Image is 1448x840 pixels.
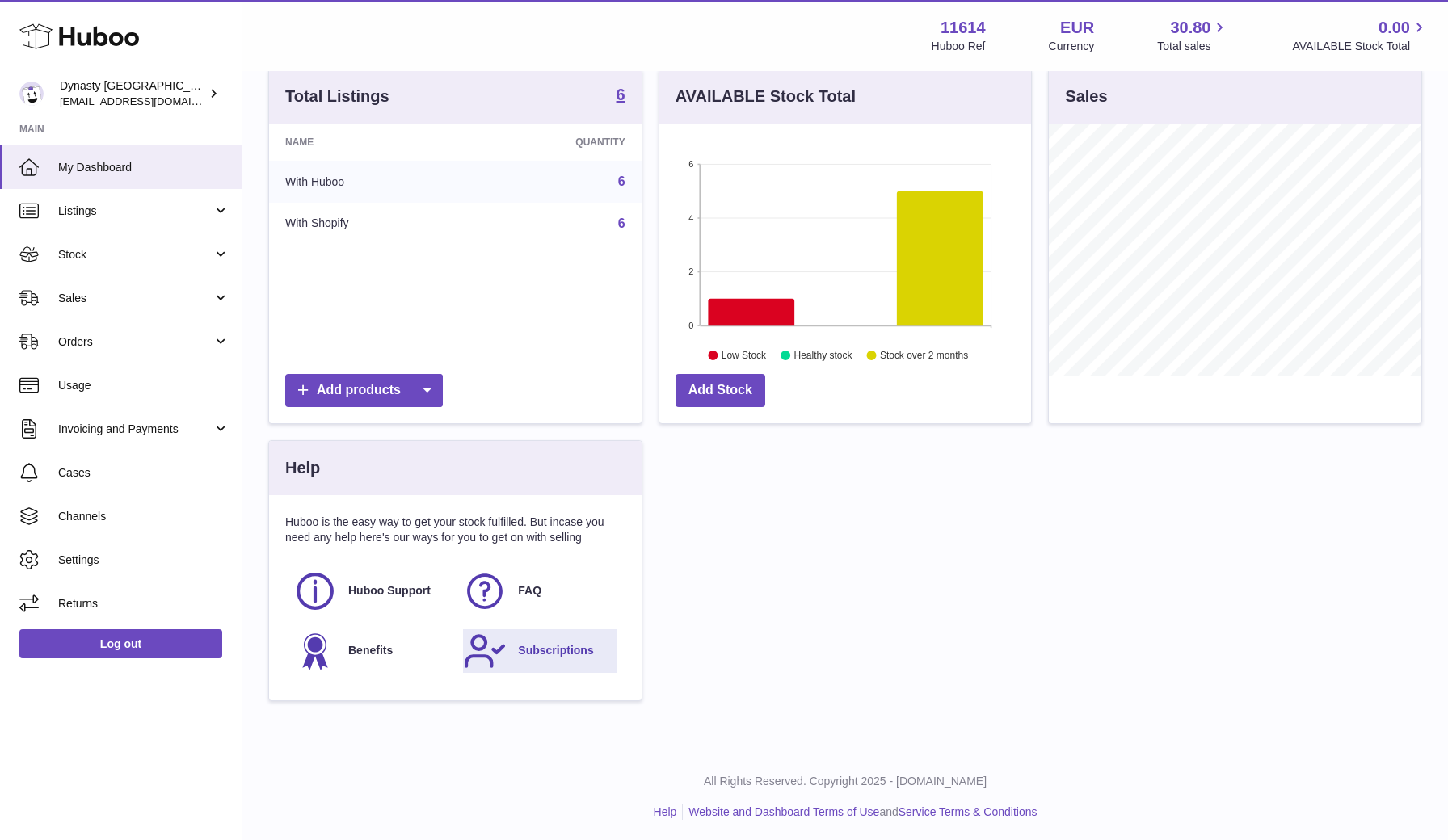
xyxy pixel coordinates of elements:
[463,629,617,673] a: Subscriptions
[617,86,625,106] a: 6
[518,643,593,658] span: Subscriptions
[285,514,625,545] p: Huboo is the easy way to get your stock fulfilled. But incase you need any help here's our ways f...
[19,82,44,106] img: dynastynederland@hotmail.com
[618,216,625,230] a: 6
[688,159,693,169] text: 6
[58,509,229,524] span: Channels
[58,334,213,350] span: Orders
[688,213,693,223] text: 4
[58,247,213,262] span: Stock
[285,457,320,479] h3: Help
[932,39,986,54] div: Huboo Ref
[293,629,447,673] a: Benefits
[58,552,229,568] span: Settings
[676,86,856,107] h3: AVAILABLE Stock Total
[722,350,767,361] text: Low Stock
[1065,86,1107,107] h3: Sales
[58,204,213,219] span: Listings
[688,805,879,818] a: Website and Dashboard Terms of Use
[1049,39,1095,54] div: Currency
[269,203,469,245] td: With Shopify
[293,569,447,613] a: Huboo Support
[58,378,229,393] span: Usage
[1157,39,1229,54] span: Total sales
[60,94,238,107] span: [EMAIL_ADDRESS][DOMAIN_NAME]
[255,774,1435,789] p: All Rights Reserved. Copyright 2025 - [DOMAIN_NAME]
[688,267,693,276] text: 2
[1292,17,1429,54] a: 0.00 AVAILABLE Stock Total
[683,804,1037,820] li: and
[880,350,968,361] text: Stock over 2 months
[58,465,229,481] span: Cases
[793,350,852,361] text: Healthy stock
[285,374,443,407] a: Add products
[463,569,617,613] a: FAQ
[19,629,222,658] a: Log out
[688,321,693,330] text: 0
[348,643,393,658] span: Benefits
[518,583,541,598] span: FAQ
[676,374,765,407] a: Add Stock
[269,124,469,161] th: Name
[1060,17,1094,39] strong: EUR
[469,124,641,161] th: Quantity
[1157,17,1229,54] a: 30.80 Total sales
[58,291,213,306] span: Sales
[58,422,213,437] span: Invoicing and Payments
[60,78,205,109] div: Dynasty [GEOGRAPHIC_DATA]
[1292,39,1429,54] span: AVAILABLE Stock Total
[899,805,1038,818] a: Service Terms & Conditions
[941,17,986,39] strong: 11614
[618,174,625,188] a: 6
[1170,17,1210,39] span: 30.80
[58,160,229,175] span: My Dashboard
[58,596,229,611] span: Returns
[348,583,431,598] span: Huboo Support
[617,86,625,103] strong: 6
[1379,17,1410,39] span: 0.00
[285,86,389,107] h3: Total Listings
[654,805,677,818] a: Help
[269,161,469,203] td: With Huboo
